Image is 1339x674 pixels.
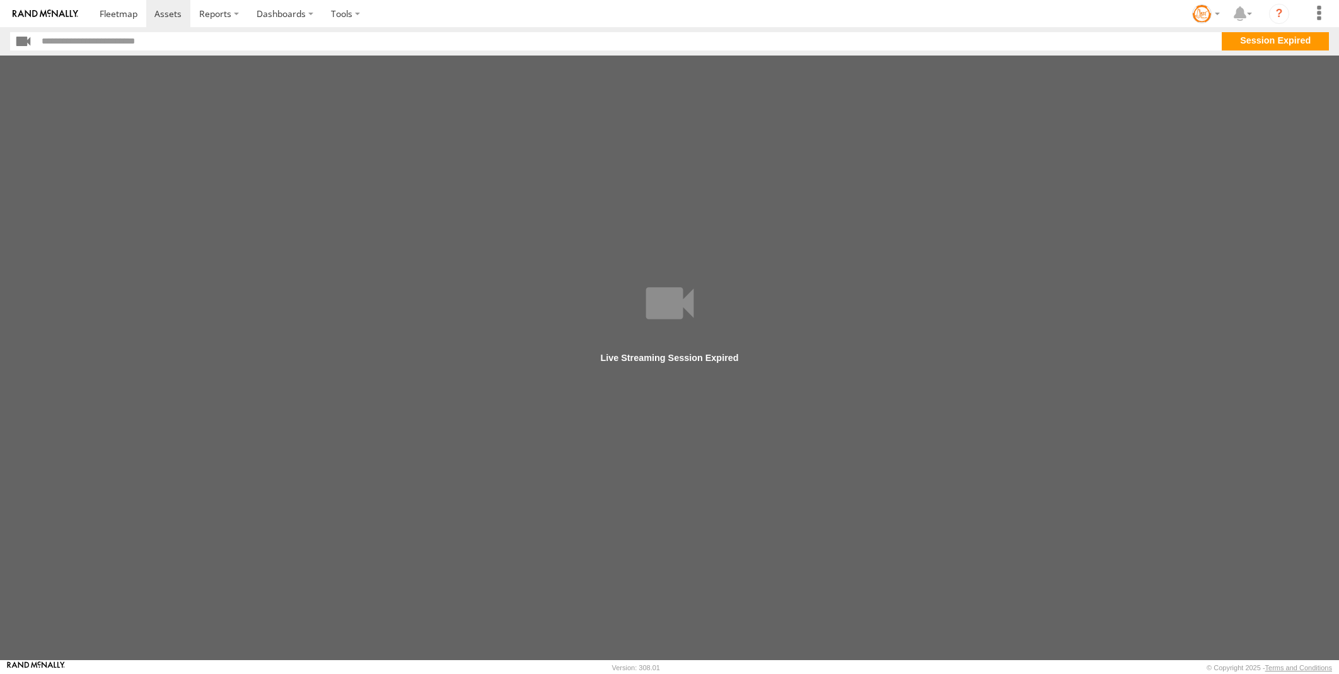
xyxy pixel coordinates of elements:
div: Tommy Stauffer [1188,4,1224,23]
img: rand-logo.svg [13,9,78,18]
a: Visit our Website [7,661,65,674]
i: ? [1269,4,1289,24]
div: © Copyright 2025 - [1207,664,1332,671]
div: Version: 308.01 [612,664,660,671]
a: Terms and Conditions [1265,664,1332,671]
